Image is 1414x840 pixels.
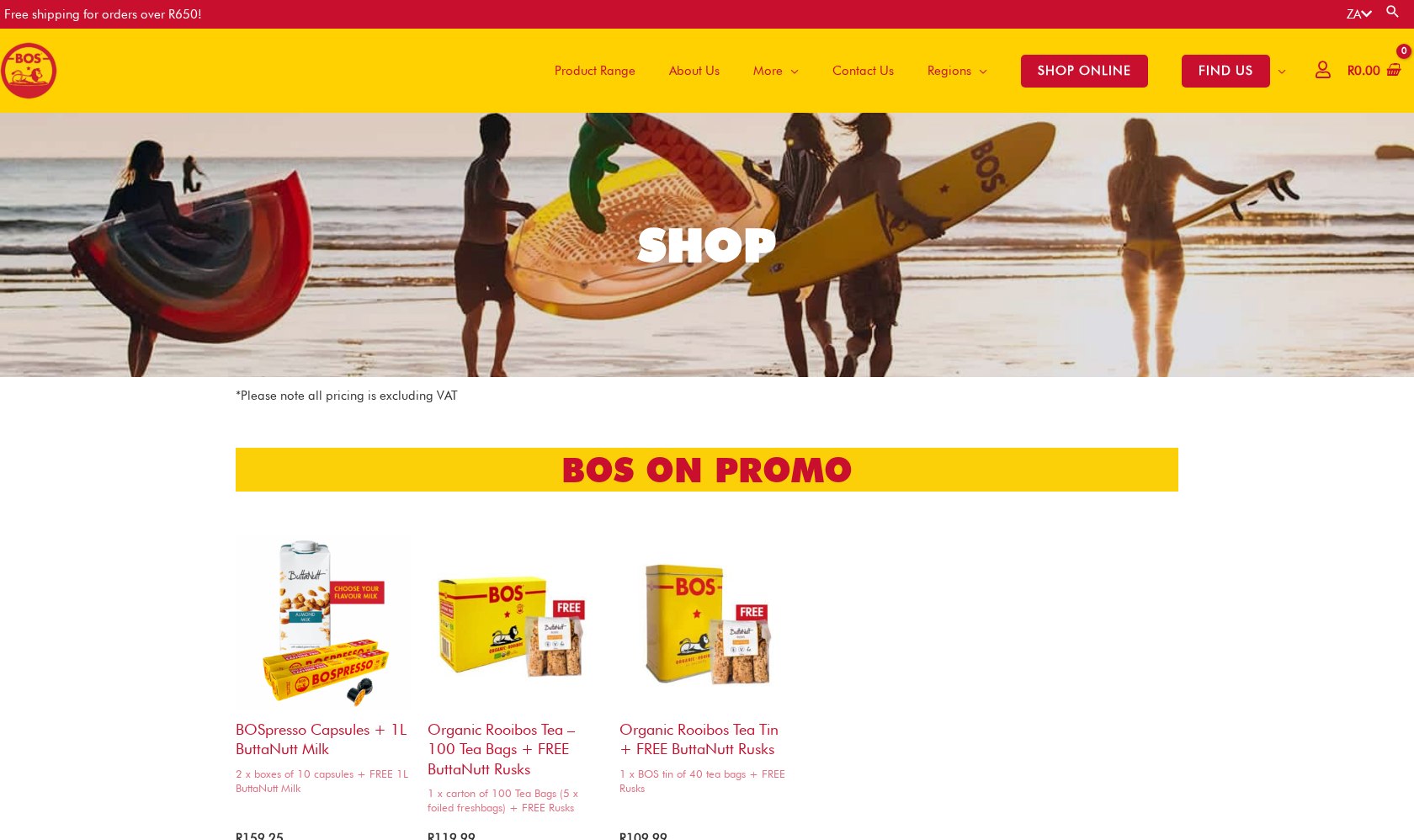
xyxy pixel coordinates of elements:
[1004,29,1165,113] a: SHOP ONLINE
[669,45,720,96] span: About Us
[236,536,411,711] img: bospresso capsules + 1l buttanutt milk
[928,45,971,96] span: Regions
[1021,55,1148,88] span: SHOP ONLINE
[619,767,795,795] span: 1 x BOS tin of 40 tea bags + FREE Rusks
[1347,7,1372,22] a: ZA
[619,711,795,759] h2: Organic Rooibos Tea Tin + FREE ButtaNutt Rusks
[911,29,1004,113] a: Regions
[236,448,1178,492] h2: bos on promo
[236,536,411,800] a: BOSpresso capsules + 1L ButtaNutt Milk2 x boxes of 10 capsules + FREE 1L ButtaNutt Milk
[525,29,1303,113] nav: Site Navigation
[1348,63,1380,78] bdi: 0.00
[236,385,1178,407] p: *Please note all pricing is excluding VAT
[236,711,411,759] h2: BOSpresso capsules + 1L ButtaNutt Milk
[428,536,603,821] a: Organic Rooibos Tea – 100 Tea Bags + FREE ButtaNutt Rusks1 x carton of 100 Tea Bags (5 x foiled f...
[555,45,635,96] span: Product Range
[619,536,795,711] img: organic rooibos tea tin
[619,536,795,800] a: Organic Rooibos Tea Tin + FREE ButtaNutt Rusks1 x BOS tin of 40 tea bags + FREE Rusks
[753,45,783,96] span: More
[1385,3,1401,19] a: Search button
[428,786,603,815] span: 1 x carton of 100 Tea Bags (5 x foiled freshbags) + FREE Rusks
[1348,63,1354,78] span: R
[1182,55,1270,88] span: FIND US
[736,29,816,113] a: More
[236,767,411,795] span: 2 x boxes of 10 capsules + FREE 1L ButtaNutt Milk
[1344,52,1401,90] a: View Shopping Cart, empty
[428,711,603,779] h2: Organic Rooibos Tea – 100 Tea Bags + FREE ButtaNutt Rusks
[638,222,776,268] div: SHOP
[428,536,603,711] img: organic rooibos tea 100 tea bags
[832,45,894,96] span: Contact Us
[816,29,911,113] a: Contact Us
[652,29,736,113] a: About Us
[538,29,652,113] a: Product Range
